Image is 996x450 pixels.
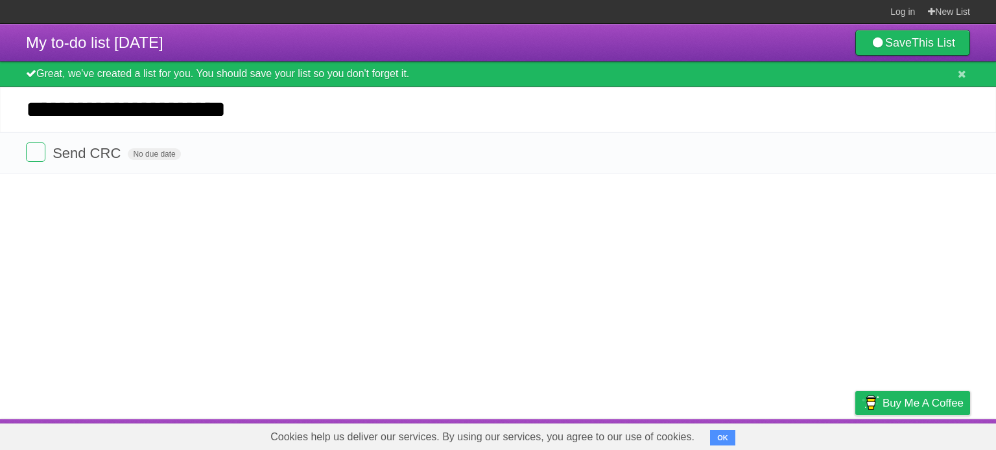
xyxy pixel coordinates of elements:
[855,30,970,56] a: SaveThis List
[53,145,124,161] span: Send CRC
[26,34,163,51] span: My to-do list [DATE]
[862,392,879,414] img: Buy me a coffee
[912,36,955,49] b: This List
[26,142,45,162] label: Done
[683,422,710,447] a: About
[726,422,778,447] a: Developers
[855,391,970,415] a: Buy me a coffee
[257,424,707,450] span: Cookies help us deliver our services. By using our services, you agree to our use of cookies.
[838,422,872,447] a: Privacy
[888,422,970,447] a: Suggest a feature
[883,392,964,414] span: Buy me a coffee
[794,422,823,447] a: Terms
[710,430,735,445] button: OK
[128,148,180,160] span: No due date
